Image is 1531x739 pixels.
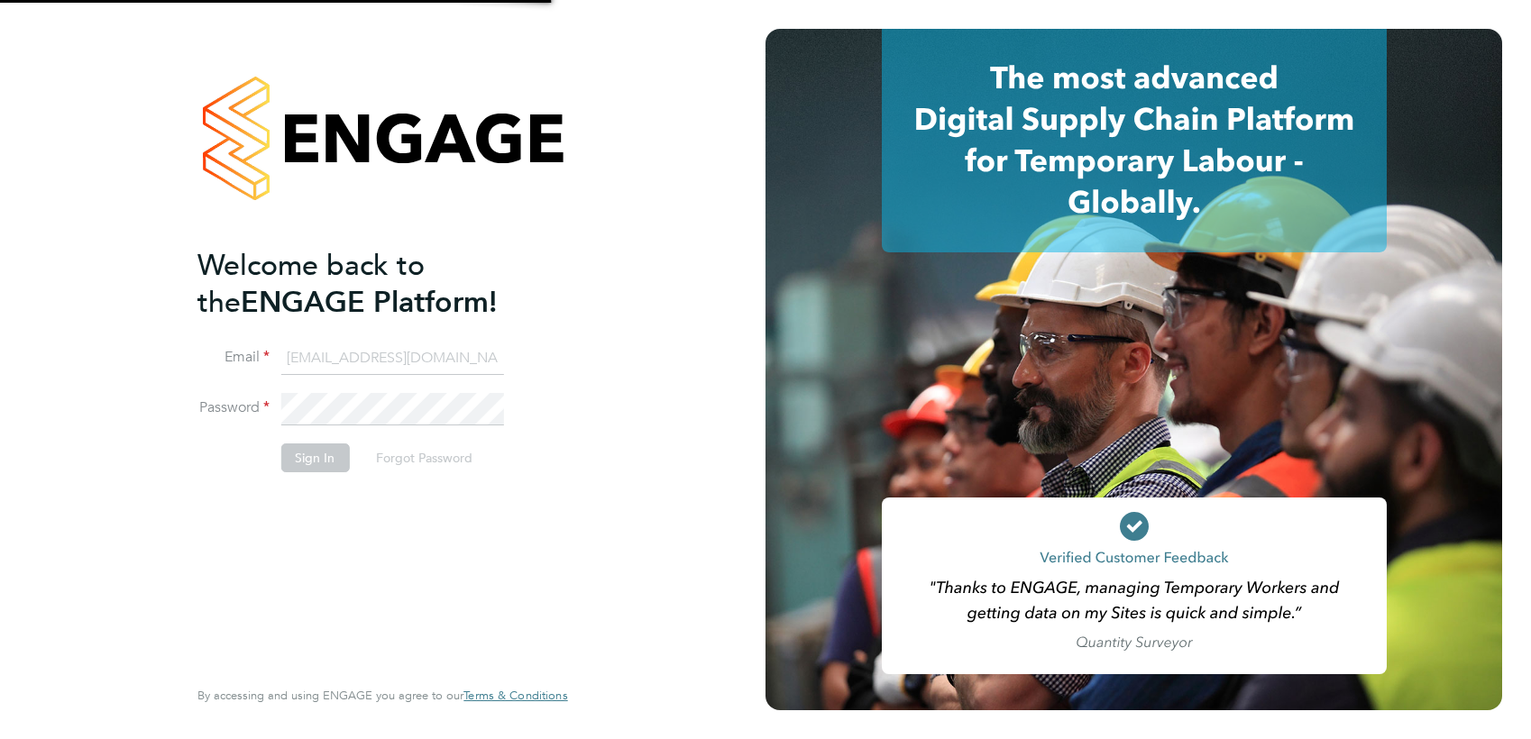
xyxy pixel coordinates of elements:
[463,688,567,703] span: Terms & Conditions
[362,443,487,472] button: Forgot Password
[463,689,567,703] a: Terms & Conditions
[197,688,567,703] span: By accessing and using ENGAGE you agree to our
[197,348,270,367] label: Email
[197,248,425,320] span: Welcome back to the
[280,342,503,375] input: Enter your work email...
[280,443,349,472] button: Sign In
[197,398,270,417] label: Password
[197,247,549,321] h2: ENGAGE Platform!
